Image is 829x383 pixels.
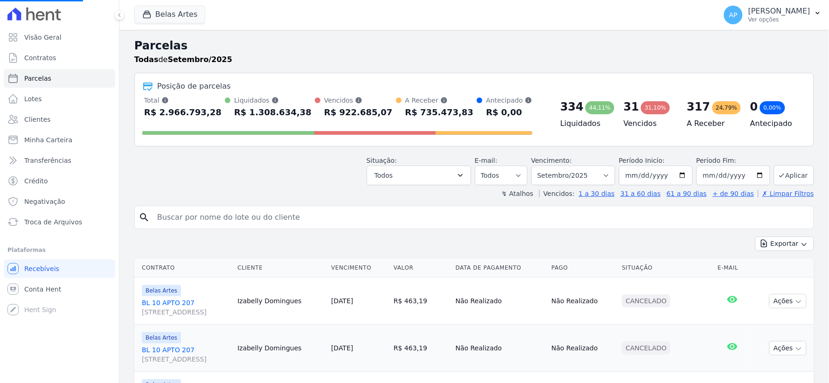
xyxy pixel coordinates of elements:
[502,190,533,197] label: ↯ Atalhos
[24,115,50,124] span: Clientes
[531,157,572,164] label: Vencimento:
[4,259,115,278] a: Recebíveis
[548,258,618,278] th: Pago
[687,118,736,129] h4: A Receber
[142,285,181,296] span: Belas Artes
[375,170,393,181] span: Todos
[134,258,234,278] th: Contrato
[405,105,474,120] div: R$ 735.473,83
[755,237,814,251] button: Exportar
[486,96,532,105] div: Antecipado
[331,344,353,352] a: [DATE]
[324,105,393,120] div: R$ 922.685,07
[152,208,810,227] input: Buscar por nome do lote ou do cliente
[620,190,661,197] a: 31 a 60 dias
[234,258,327,278] th: Cliente
[624,118,672,129] h4: Vencidos
[324,96,393,105] div: Vencidos
[168,55,232,64] strong: Setembro/2025
[4,131,115,149] a: Minha Carteira
[579,190,615,197] a: 1 a 30 dias
[769,294,807,308] button: Ações
[452,258,548,278] th: Data de Pagamento
[234,278,327,325] td: Izabelly Domingues
[729,12,738,18] span: AP
[712,101,741,114] div: 24,79%
[624,99,639,114] div: 31
[405,96,474,105] div: A Receber
[4,49,115,67] a: Contratos
[367,166,471,185] button: Todos
[560,118,609,129] h4: Liquidados
[619,157,665,164] label: Período Inicío:
[750,118,799,129] h4: Antecipado
[687,99,711,114] div: 317
[4,172,115,190] a: Crédito
[142,298,230,317] a: BL 10 APTO 207[STREET_ADDRESS]
[234,96,312,105] div: Liquidados
[134,55,159,64] strong: Todas
[622,294,670,307] div: Cancelado
[750,99,758,114] div: 0
[760,101,785,114] div: 0,00%
[452,278,548,325] td: Não Realizado
[475,157,498,164] label: E-mail:
[539,190,575,197] label: Vencidos:
[327,258,390,278] th: Vencimento
[142,355,230,364] span: [STREET_ADDRESS]
[585,101,614,114] div: 44,11%
[4,192,115,211] a: Negativação
[4,69,115,88] a: Parcelas
[641,101,670,114] div: 31,10%
[548,278,618,325] td: Não Realizado
[24,94,42,104] span: Lotes
[144,96,222,105] div: Total
[713,190,754,197] a: + de 90 dias
[714,258,751,278] th: E-mail
[234,325,327,372] td: Izabelly Domingues
[24,264,59,273] span: Recebíveis
[7,244,111,256] div: Plataformas
[622,341,670,355] div: Cancelado
[697,156,770,166] label: Período Fim:
[748,7,810,16] p: [PERSON_NAME]
[157,81,231,92] div: Posição de parcelas
[4,280,115,299] a: Conta Hent
[560,99,584,114] div: 334
[769,341,807,355] button: Ações
[234,105,312,120] div: R$ 1.308.634,38
[24,33,62,42] span: Visão Geral
[331,297,353,305] a: [DATE]
[24,53,56,63] span: Contratos
[134,6,205,23] button: Belas Artes
[452,325,548,372] td: Não Realizado
[618,258,714,278] th: Situação
[717,2,829,28] button: AP [PERSON_NAME] Ver opções
[142,332,181,343] span: Belas Artes
[24,135,72,145] span: Minha Carteira
[548,325,618,372] td: Não Realizado
[134,54,232,65] p: de
[139,212,150,223] i: search
[4,151,115,170] a: Transferências
[667,190,707,197] a: 61 a 90 dias
[24,285,61,294] span: Conta Hent
[486,105,532,120] div: R$ 0,00
[4,28,115,47] a: Visão Geral
[24,176,48,186] span: Crédito
[142,345,230,364] a: BL 10 APTO 207[STREET_ADDRESS]
[144,105,222,120] div: R$ 2.966.793,28
[758,190,814,197] a: ✗ Limpar Filtros
[4,213,115,231] a: Troca de Arquivos
[4,90,115,108] a: Lotes
[24,156,71,165] span: Transferências
[390,325,452,372] td: R$ 463,19
[142,307,230,317] span: [STREET_ADDRESS]
[4,110,115,129] a: Clientes
[24,217,82,227] span: Troca de Arquivos
[367,157,397,164] label: Situação:
[134,37,814,54] h2: Parcelas
[774,165,814,185] button: Aplicar
[24,197,65,206] span: Negativação
[24,74,51,83] span: Parcelas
